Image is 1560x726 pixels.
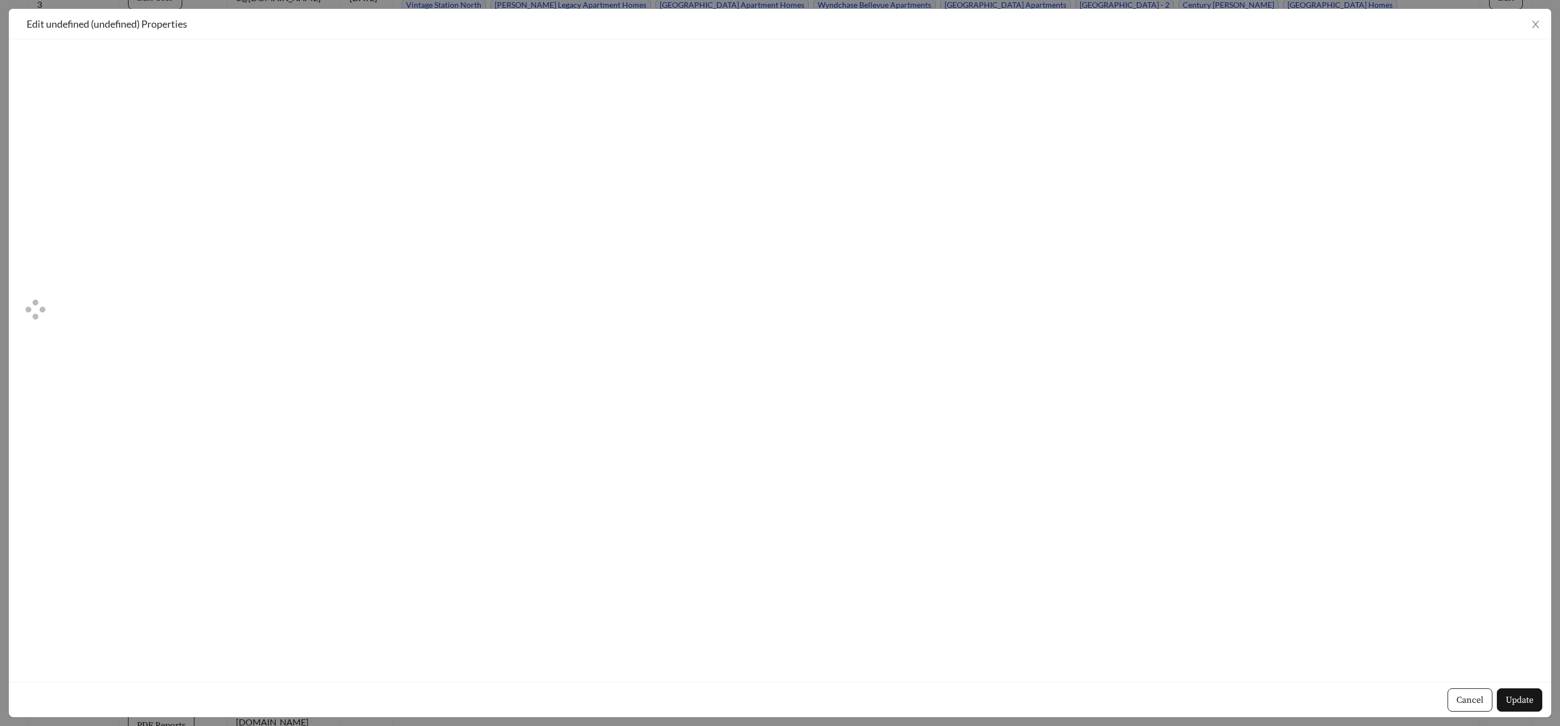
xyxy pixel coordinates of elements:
[1497,688,1542,712] button: Update
[1520,9,1551,40] button: Close
[1456,693,1484,707] span: Cancel
[1531,19,1541,29] span: close
[1448,688,1492,712] button: Cancel
[27,18,1533,30] div: Edit undefined (undefined) Properties
[1506,693,1533,707] span: Update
